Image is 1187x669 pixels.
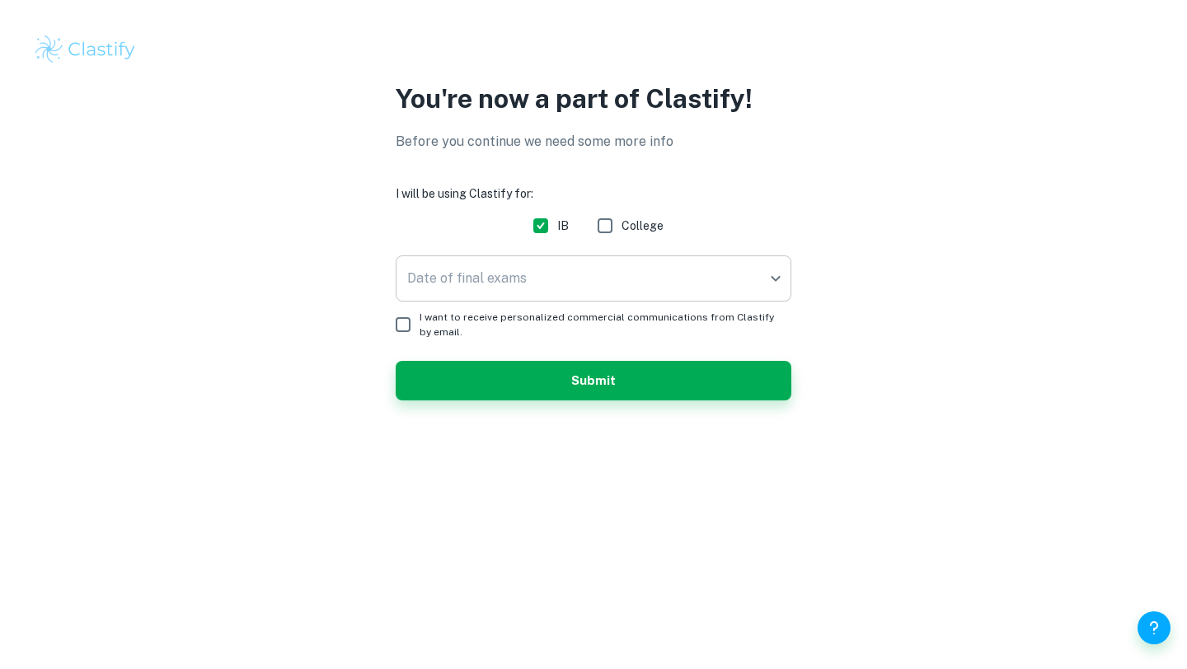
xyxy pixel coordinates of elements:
[557,217,569,235] span: IB
[420,310,778,339] span: I want to receive personalized commercial communications from Clastify by email.
[1138,611,1171,644] button: Help and Feedback
[396,132,791,152] p: Before you continue we need some more info
[396,361,791,400] button: Submit
[396,79,791,119] p: You're now a part of Clastify!
[33,33,138,66] img: Clastify logo
[396,185,791,203] h6: I will be using Clastify for:
[622,217,664,235] span: College
[33,33,1154,66] a: Clastify logo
